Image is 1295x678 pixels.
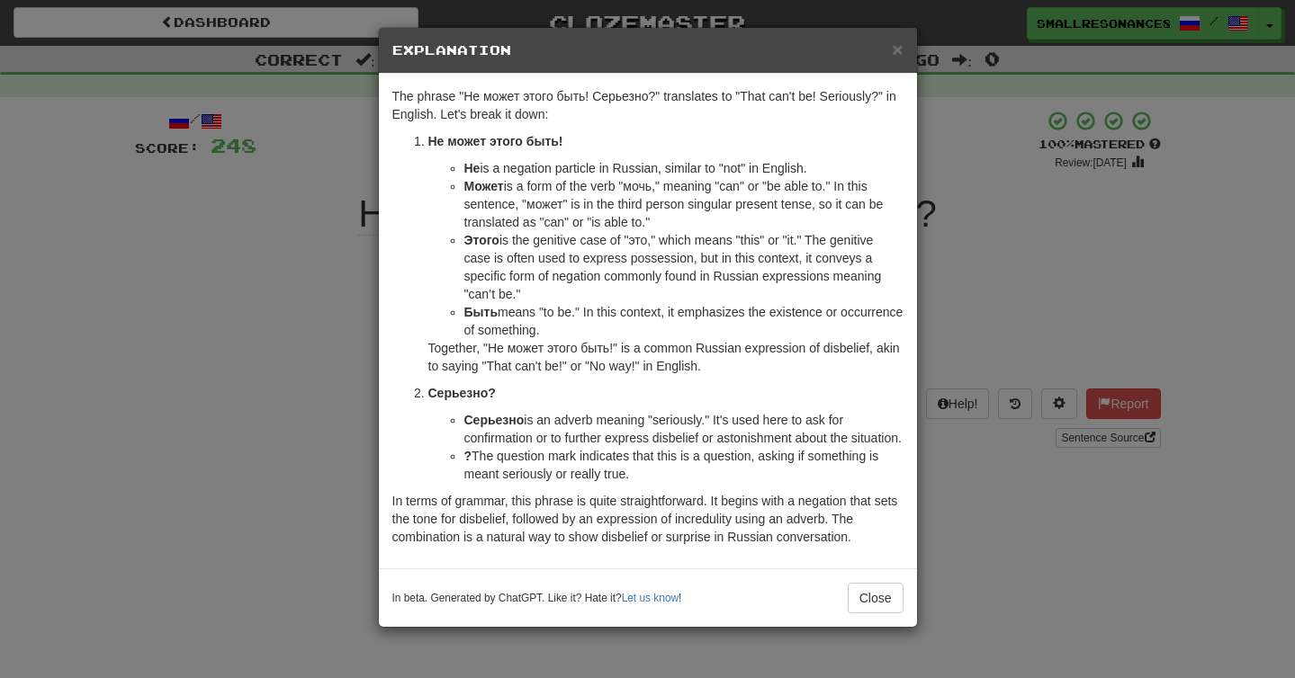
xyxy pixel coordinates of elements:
strong: Серьезно [464,413,525,427]
li: is an adverb meaning "seriously." It's used here to ask for confirmation or to further express di... [464,411,904,447]
p: In terms of grammar, this phrase is quite straightforward. It begins with a negation that sets th... [392,492,904,546]
h5: Explanation [392,41,904,59]
strong: Не [464,161,481,175]
li: is a negation particle in Russian, similar to "not" in English. [464,159,904,177]
small: In beta. Generated by ChatGPT. Like it? Hate it? ! [392,591,682,606]
strong: Серьезно? [428,386,496,400]
li: is the genitive case of "это," which means "this" or "it." The genitive case is often used to exp... [464,231,904,303]
p: The phrase "Не может этого быть! Серьезно?" translates to "That can't be! Seriously?" in English.... [392,87,904,123]
p: Together, "Не может этого быть!" is a common Russian expression of disbelief, akin to saying "Tha... [428,339,904,375]
strong: ? [464,449,472,463]
li: The question mark indicates that this is a question, asking if something is meant seriously or re... [464,447,904,483]
button: Close [892,40,903,58]
a: Let us know [622,592,679,604]
strong: Быть [464,305,498,319]
strong: Может [464,179,504,193]
button: Close [848,583,904,613]
span: × [892,39,903,59]
strong: Не может этого быть! [428,134,563,148]
li: means "to be." In this context, it emphasizes the existence or occurrence of something. [464,303,904,339]
li: is a form of the verb "мочь," meaning "can" or "be able to." In this sentence, "может" is in the ... [464,177,904,231]
strong: Этого [464,233,499,247]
